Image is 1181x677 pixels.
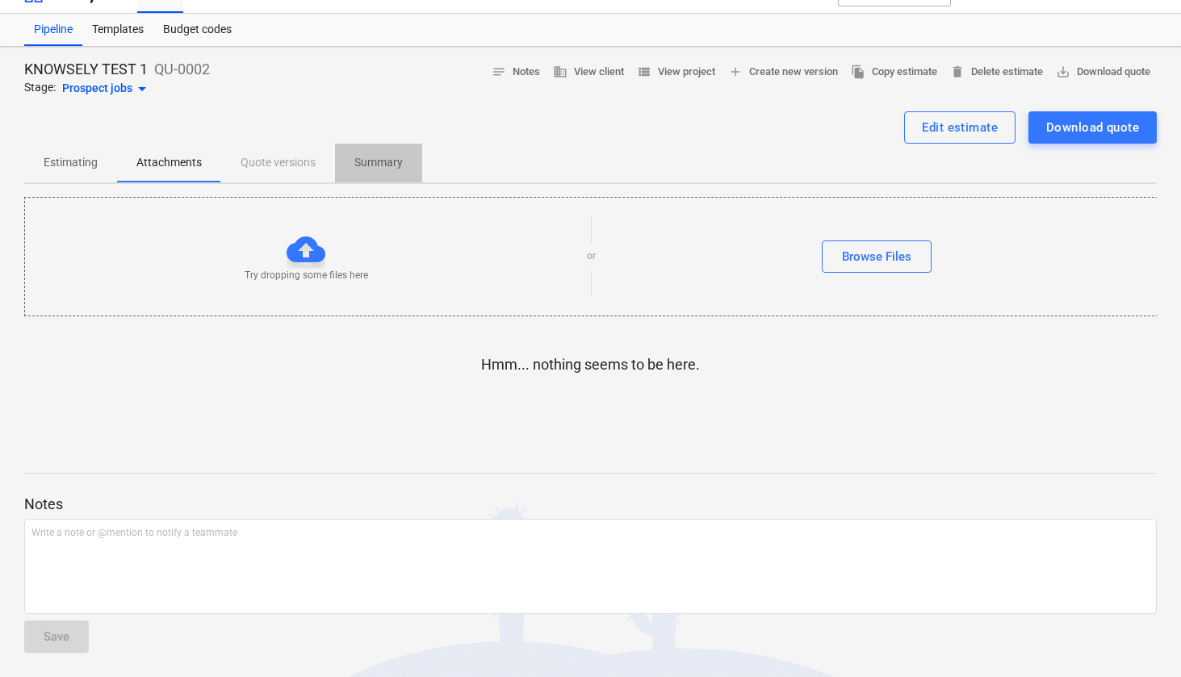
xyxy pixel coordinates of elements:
p: Hmm... nothing seems to be here. [481,355,700,374]
button: Download quote [1049,60,1157,85]
span: view_list [637,65,651,79]
span: save_alt [1056,65,1070,79]
button: Copy estimate [844,60,944,85]
iframe: Chat Widget [1100,600,1181,677]
span: Notes [492,63,540,81]
span: View client [553,63,624,81]
div: Try dropping some files hereorBrowse Files [24,197,1158,316]
span: View project [637,63,715,81]
p: Try dropping some files here [245,269,368,282]
a: Budget codes [153,14,241,46]
button: Create new version [722,60,844,85]
a: Pipeline [24,14,82,46]
button: Edit estimate [904,111,1016,144]
span: arrow_drop_down [132,79,152,98]
span: notes [492,65,506,79]
button: View project [630,60,722,85]
button: Download quote [1028,111,1157,144]
p: Attachments [136,154,202,171]
p: QU-0002 [154,60,210,79]
p: Summary [354,154,403,171]
div: Prospect jobs [62,79,152,98]
a: Templates [82,14,153,46]
span: Create new version [728,63,838,81]
span: add [728,65,743,79]
div: Download quote [1046,117,1139,138]
span: delete [950,65,965,79]
p: Stage: [24,79,56,98]
button: Browse Files [822,240,932,273]
div: Edit estimate [922,117,998,138]
p: Estimating [44,154,98,171]
button: Notes [485,60,547,85]
span: Delete estimate [950,63,1043,81]
p: Notes [24,495,1157,514]
span: file_copy [851,65,865,79]
button: Delete estimate [944,60,1049,85]
div: Browse Files [842,246,911,267]
p: KNOWSELY TEST 1 [24,60,148,79]
button: View client [547,60,630,85]
span: Copy estimate [851,63,937,81]
p: or [587,249,596,263]
span: Download quote [1056,63,1150,81]
span: business [553,65,567,79]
